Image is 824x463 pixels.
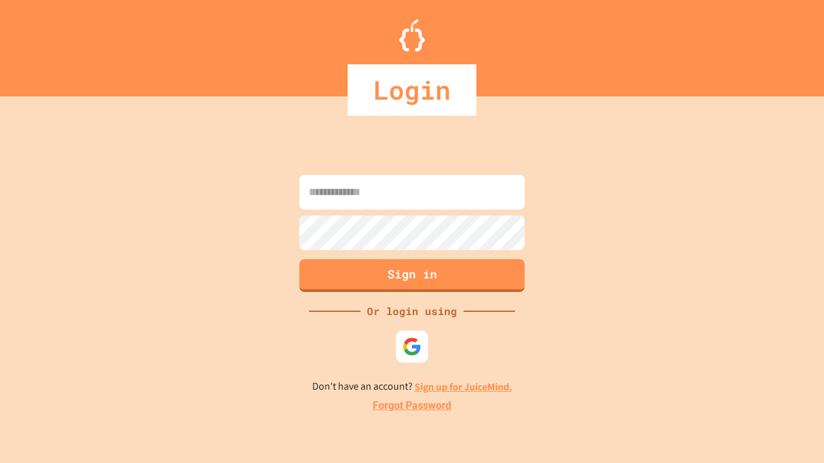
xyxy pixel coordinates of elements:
[399,19,425,51] img: Logo.svg
[312,379,512,395] p: Don't have an account?
[360,304,464,319] div: Or login using
[299,259,525,292] button: Sign in
[373,398,451,413] a: Forgot Password
[402,337,422,356] img: google-icon.svg
[415,380,512,394] a: Sign up for JuiceMind.
[348,64,476,116] div: Login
